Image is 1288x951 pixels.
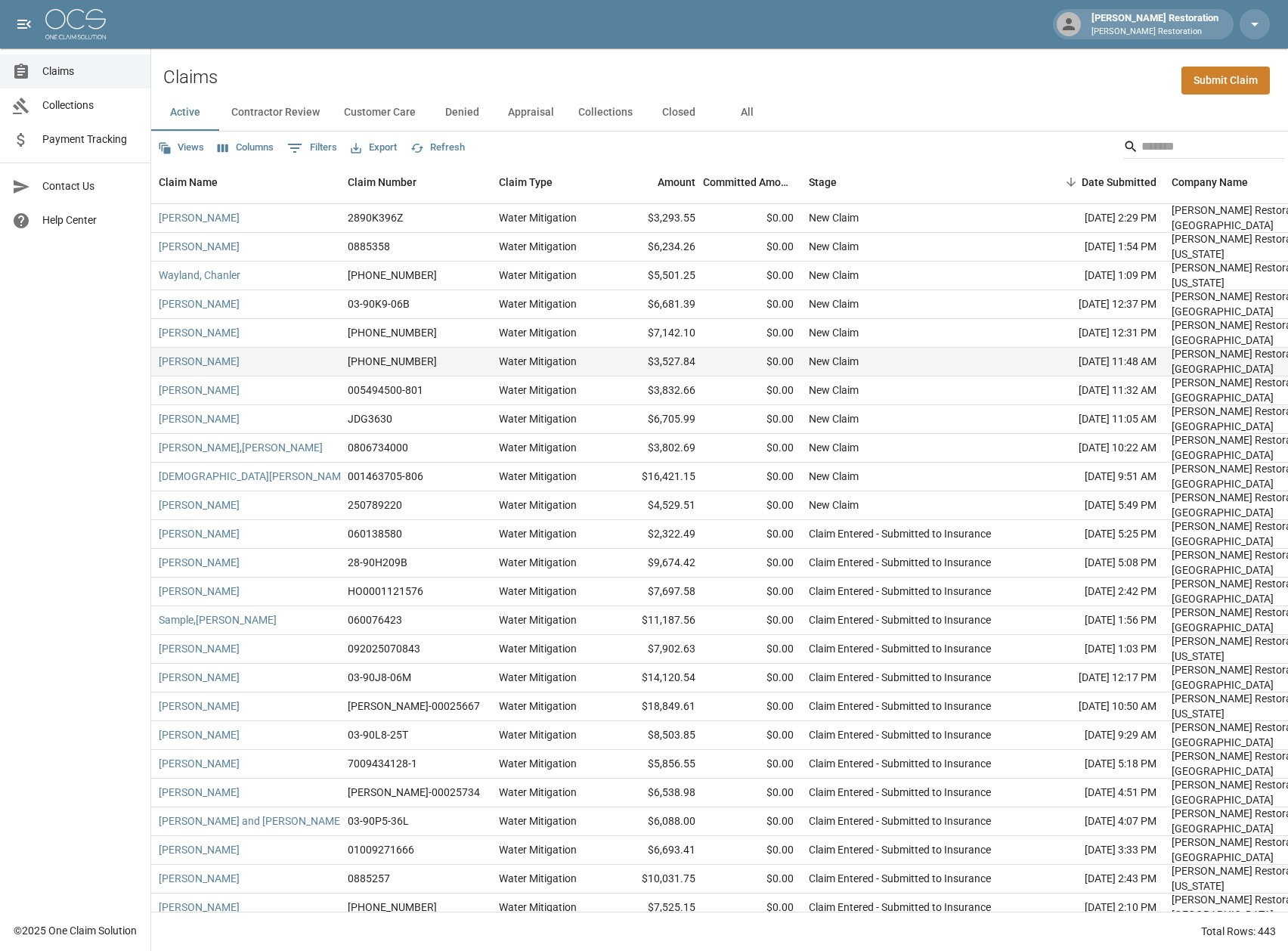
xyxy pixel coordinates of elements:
div: [DATE] 9:29 AM [1028,721,1164,750]
div: New Claim [809,210,859,225]
div: New Claim [809,440,859,455]
div: [DATE] 1:54 PM [1028,233,1164,262]
div: [DATE] 1:56 PM [1028,606,1164,635]
a: Wayland, Chanler [159,268,240,283]
div: Claim Entered - Submitted to Insurance [809,526,991,541]
a: [PERSON_NAME] [159,756,240,771]
span: Collections [42,98,138,113]
div: [DATE] 10:22 AM [1028,434,1164,463]
div: Water Mitigation [499,785,577,800]
div: Stage [801,161,1028,203]
div: 01-009-272956 [348,325,437,340]
button: Appraisal [496,94,566,131]
div: $6,693.41 [605,836,703,865]
div: Water Mitigation [499,641,577,656]
div: Claim Entered - Submitted to Insurance [809,842,991,857]
div: $0.00 [703,405,801,434]
button: Active [151,94,219,131]
div: $0.00 [703,578,801,606]
button: Closed [645,94,713,131]
img: ocs-logo-white-transparent.png [45,9,106,39]
div: $0.00 [703,692,801,721]
div: Water Mitigation [499,210,577,225]
a: [PERSON_NAME] [159,670,240,685]
div: 005494500-801 [348,383,423,398]
button: Contractor Review [219,94,332,131]
div: Water Mitigation [499,612,577,627]
div: $3,293.55 [605,204,703,233]
div: [DATE] 2:29 PM [1028,204,1164,233]
div: [DATE] 2:43 PM [1028,865,1164,894]
div: $5,501.25 [605,262,703,290]
div: [DATE] 2:42 PM [1028,578,1164,606]
span: Payment Tracking [42,132,138,147]
div: Claim Entered - Submitted to Insurance [809,813,991,829]
div: 0885358 [348,239,390,254]
div: New Claim [809,325,859,340]
div: [DATE] 10:50 AM [1028,692,1164,721]
div: [DATE] 5:18 PM [1028,750,1164,779]
div: $2,322.49 [605,520,703,549]
div: [DATE] 5:49 PM [1028,491,1164,520]
div: Water Mitigation [499,469,577,484]
div: $0.00 [703,779,801,807]
div: Water Mitigation [499,900,577,915]
div: New Claim [809,497,859,513]
div: 0885257 [348,871,390,886]
div: New Claim [809,469,859,484]
button: Sort [1060,172,1082,193]
div: $6,538.98 [605,779,703,807]
div: 03-90K9-06B [348,296,410,311]
div: $7,142.10 [605,319,703,348]
div: $0.00 [703,721,801,750]
div: Water Mitigation [499,756,577,771]
div: Claim Entered - Submitted to Insurance [809,900,991,915]
button: Export [347,136,401,160]
div: Water Mitigation [499,411,577,426]
div: $0.00 [703,319,801,348]
div: $0.00 [703,376,801,405]
div: HO0001121576 [348,584,423,599]
div: $0.00 [703,606,801,635]
div: [DATE] 1:03 PM [1028,635,1164,664]
div: 0806734000 [348,440,408,455]
div: New Claim [809,268,859,283]
div: 01-009-255836 [348,268,437,283]
div: [DATE] 9:51 AM [1028,463,1164,491]
div: $0.00 [703,434,801,463]
a: [PERSON_NAME] [159,785,240,800]
div: Claim Entered - Submitted to Insurance [809,612,991,627]
div: Claim Entered - Submitted to Insurance [809,584,991,599]
div: 03-90P5-36L [348,813,409,829]
div: 2890K396Z [348,210,403,225]
div: Water Mitigation [499,727,577,742]
div: Water Mitigation [499,354,577,369]
div: Water Mitigation [499,555,577,570]
div: $0.00 [703,865,801,894]
div: 092025070843 [348,641,420,656]
div: [PERSON_NAME] Restoration [1085,11,1225,38]
div: $10,031.75 [605,865,703,894]
div: $8,503.85 [605,721,703,750]
div: $0.00 [703,520,801,549]
div: 03-90L8-25T [348,727,408,742]
button: Show filters [283,136,341,160]
div: Water Mitigation [499,813,577,829]
div: Date Submitted [1028,161,1164,203]
div: $18,849.61 [605,692,703,721]
div: Water Mitigation [499,670,577,685]
div: © 2025 One Claim Solution [14,923,137,938]
div: [DATE] 11:05 AM [1028,405,1164,434]
div: Water Mitigation [499,497,577,513]
div: Claim Entered - Submitted to Insurance [809,727,991,742]
div: $3,832.66 [605,376,703,405]
div: New Claim [809,296,859,311]
div: $3,527.84 [605,348,703,376]
a: [PERSON_NAME] [159,842,240,857]
button: All [713,94,781,131]
div: 060076423 [348,612,402,627]
div: $0.00 [703,894,801,922]
a: [PERSON_NAME] [159,325,240,340]
div: Amount [605,161,703,203]
div: JDG3630 [348,411,392,426]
